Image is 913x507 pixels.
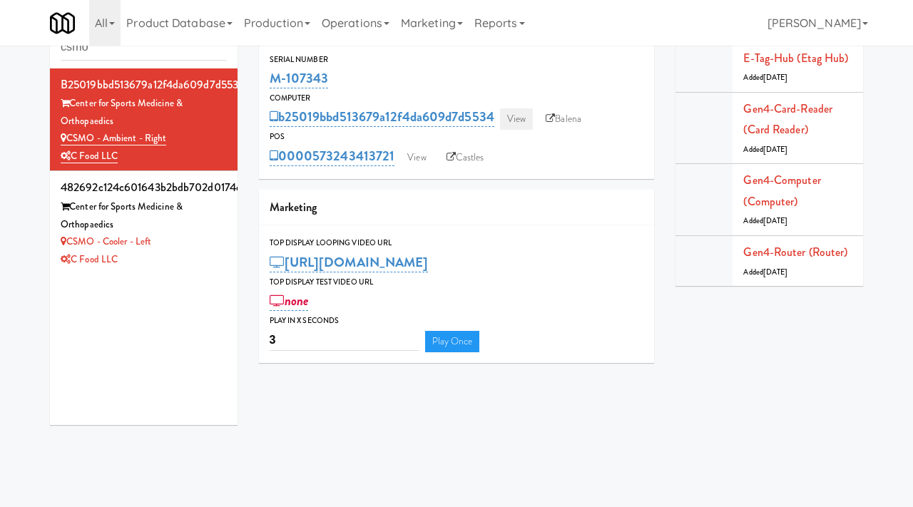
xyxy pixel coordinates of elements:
div: 482692c124c601643b2bdb702d0174cd [61,177,227,198]
a: Gen4-card-reader (Card Reader) [743,101,832,138]
a: Gen4-computer (Computer) [743,172,820,210]
a: [URL][DOMAIN_NAME] [270,252,429,272]
li: 482692c124c601643b2bdb702d0174cdCenter for Sports Medicine & Orthopaedics CSMO - Cooler - LeftC F... [50,171,238,274]
div: Computer [270,91,644,106]
div: Center for Sports Medicine & Orthopaedics [61,95,227,130]
a: E-tag-hub (Etag Hub) [743,50,848,66]
a: none [270,291,309,311]
span: Added [743,72,787,83]
div: Top Display Test Video Url [270,275,644,290]
span: Marketing [270,199,317,215]
div: Top Display Looping Video Url [270,236,644,250]
a: b25019bbd513679a12f4da609d7d5534 [270,107,494,127]
a: View [500,108,533,130]
a: Balena [539,108,588,130]
div: b25019bbd513679a12f4da609d7d5534 [61,74,227,96]
span: [DATE] [763,215,788,226]
a: M-107343 [270,68,329,88]
a: Castles [439,147,491,168]
a: CSMO - Ambient - Right [61,131,166,145]
span: Added [743,215,787,226]
span: Added [743,144,787,155]
a: Gen4-router (Router) [743,244,847,260]
span: [DATE] [763,267,788,277]
a: Play Once [425,331,480,352]
div: Play in X seconds [270,314,644,328]
a: 0000573243413721 [270,146,395,166]
div: Center for Sports Medicine & Orthopaedics [61,198,227,233]
li: b25019bbd513679a12f4da609d7d5534Center for Sports Medicine & Orthopaedics CSMO - Ambient - RightC... [50,68,238,172]
a: CSMO - Cooler - Left [61,235,151,248]
input: Search cabinets [61,34,227,61]
a: C Food LLC [61,252,118,266]
a: View [400,147,433,168]
img: Micromart [50,11,75,36]
span: Added [743,267,787,277]
span: [DATE] [763,72,788,83]
div: POS [270,130,644,144]
span: [DATE] [763,144,788,155]
a: C Food LLC [61,149,118,163]
div: Serial Number [270,53,644,67]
